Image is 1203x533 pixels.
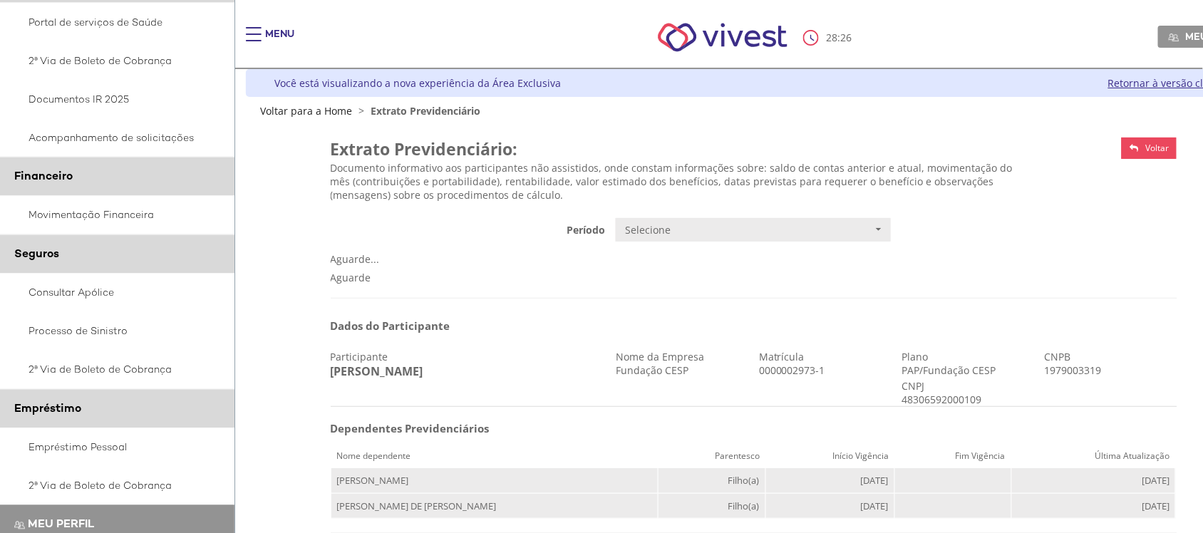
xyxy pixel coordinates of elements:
[759,350,892,363] div: Matrícula
[625,223,872,237] span: Selecione
[355,104,368,118] span: >
[616,350,748,363] div: Nome da Empresa
[331,138,1034,161] h2: Extrato Previdenciário:
[14,520,25,531] img: Meu perfil
[616,218,891,242] button: Selecione
[1122,138,1177,159] a: Voltar
[331,271,371,284] span: Aguarde
[803,30,855,46] div: :
[658,493,765,519] td: Filho(a)
[260,104,352,118] a: Voltar para a Home
[902,393,962,406] div: 48306592000109
[274,76,561,90] div: Você está visualizando a nova experiência da Área Exclusiva
[331,444,658,468] th: Nome dependente
[759,363,892,377] div: 0000002973-1
[902,363,1034,377] div: PAP/Fundação CESP
[331,161,1034,202] p: Documento informativo aos participantes não assistidos, onde constam informações sobre: saldo de ...
[616,363,748,377] div: Fundação CESP
[1011,468,1176,494] td: [DATE]
[371,104,480,118] span: Extrato Previdenciário
[265,27,294,56] div: Menu
[28,517,94,532] span: Meu perfil
[331,350,606,363] div: Participante
[765,444,894,468] th: Início Vigência
[894,444,1011,468] th: Fim Vigência
[331,468,658,494] td: [PERSON_NAME]
[765,468,894,494] td: [DATE]
[1045,350,1177,363] div: CNPB
[826,31,837,44] span: 28
[1145,142,1169,154] span: Voltar
[325,218,611,237] label: Período
[331,252,1177,266] div: Aguarde...
[658,468,765,494] td: Filho(a)
[14,401,81,416] span: Empréstimo
[331,320,1177,332] h3: Dados do Participante
[902,350,1034,363] div: Plano
[1011,493,1176,519] td: [DATE]
[331,493,658,519] td: [PERSON_NAME] DE [PERSON_NAME]
[14,169,73,184] span: Financeiro
[902,379,962,393] div: CNPJ
[765,493,894,519] td: [DATE]
[331,363,423,379] span: [PERSON_NAME]
[1011,444,1176,468] th: Última Atualização
[642,7,804,68] img: Vivest
[14,247,59,262] span: Seguros
[1169,32,1179,43] img: Meu perfil
[658,444,765,468] th: Parentesco
[840,31,852,44] span: 26
[331,423,749,435] h4: Dependentes Previdenciários
[1045,363,1177,377] div: 1979003319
